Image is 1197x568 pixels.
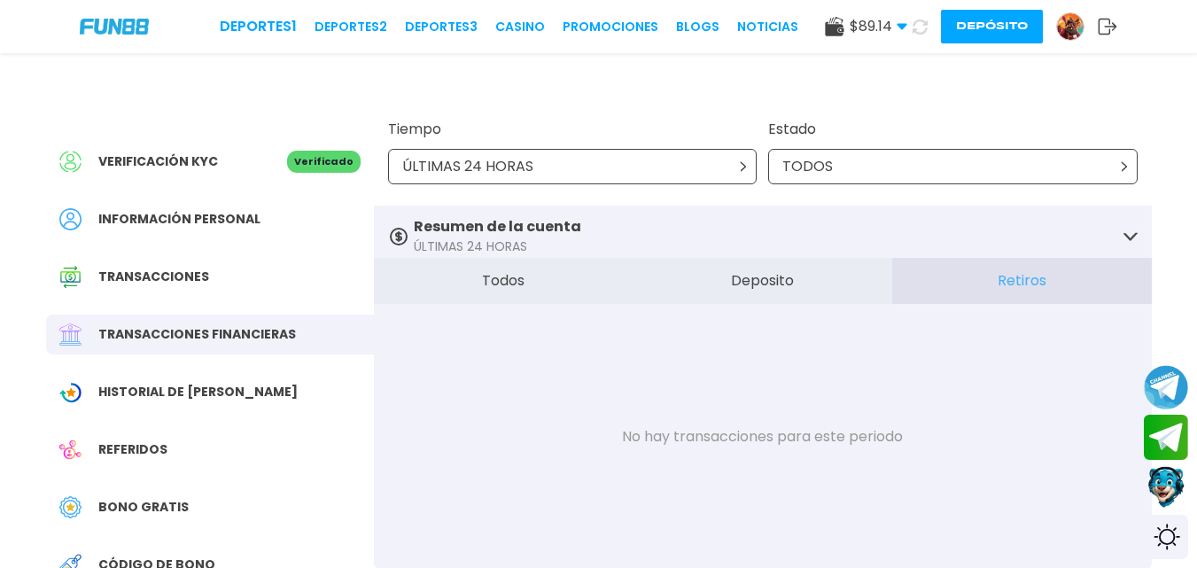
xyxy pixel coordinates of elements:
[98,152,218,171] span: Verificación KYC
[633,258,892,304] button: Deposito
[850,16,907,37] span: $ 89.14
[80,19,149,34] img: Company Logo
[59,439,82,461] img: Referral
[782,156,833,177] p: TODOS
[46,487,374,527] a: Free BonusBono Gratis
[59,496,82,518] img: Free Bonus
[414,216,581,237] p: Resumen de la cuenta
[98,383,298,401] span: Historial de [PERSON_NAME]
[737,18,798,36] a: NOTICIAS
[892,258,1152,304] button: Retiros
[388,119,758,140] p: Tiempo
[768,119,1138,140] p: Estado
[1144,515,1188,559] div: Switch theme
[1056,12,1098,41] a: Avatar
[402,156,533,177] p: ÚLTIMAS 24 HORAS
[1144,415,1188,461] button: Join telegram
[98,325,296,344] span: Transacciones financieras
[374,258,633,304] button: Todos
[563,18,658,36] a: Promociones
[405,18,478,36] a: Deportes3
[98,498,189,517] span: Bono Gratis
[1144,464,1188,510] button: Contact customer service
[46,430,374,470] a: ReferralReferidos
[98,210,260,229] span: Información personal
[1057,13,1084,40] img: Avatar
[46,142,374,182] a: Verificación KYCVerificado
[287,151,361,173] p: Verificado
[98,268,209,286] span: Transacciones
[46,257,374,297] a: Transaction HistoryTransacciones
[220,16,297,37] a: Deportes1
[59,208,82,230] img: Personal
[622,426,903,447] p: No hay transacciones para este periodo
[1144,364,1188,410] button: Join telegram channel
[676,18,719,36] a: BLOGS
[46,199,374,239] a: PersonalInformación personal
[414,237,581,256] p: ÚLTIMAS 24 HORAS
[59,381,82,403] img: Wagering Transaction
[315,18,387,36] a: Deportes2
[59,266,82,288] img: Transaction History
[495,18,545,36] a: CASINO
[941,10,1043,43] button: Depósito
[98,440,167,459] span: Referidos
[59,323,82,346] img: Financial Transaction
[46,315,374,354] a: Financial TransactionTransacciones financieras
[46,372,374,412] a: Wagering TransactionHistorial de [PERSON_NAME]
